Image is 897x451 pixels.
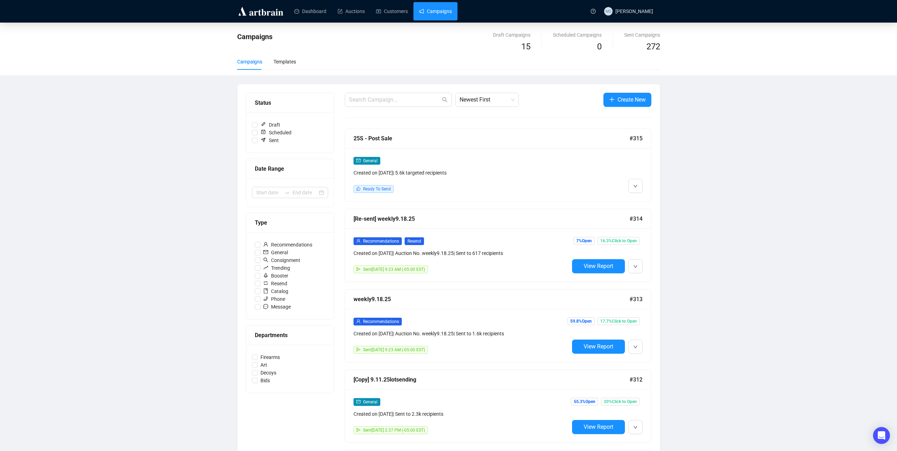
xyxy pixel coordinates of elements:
div: Sent Campaigns [624,31,660,39]
span: search [263,257,268,262]
span: rocket [263,273,268,278]
span: question-circle [591,9,596,14]
span: down [633,264,638,269]
span: 15 [521,42,530,51]
a: Dashboard [294,2,326,20]
div: Created on [DATE] | Sent to 2.3k recipients [354,410,569,418]
span: 16.3% Click to Open [597,237,640,245]
span: View Report [584,343,613,350]
span: Phone [260,295,288,303]
span: View Report [584,423,613,430]
span: 20% Click to Open [601,398,640,406]
span: 59.8% Open [567,317,595,325]
span: Resend [260,280,290,287]
span: to [284,190,290,195]
div: Status [255,98,325,107]
div: Created on [DATE] | Auction No. weekly9.18.25 | Sent to 1.6k recipients [354,330,569,337]
span: plus [609,97,615,102]
span: Consignment [260,256,303,264]
input: Start date [256,189,281,196]
span: Sent [258,136,282,144]
span: send [356,428,361,432]
div: Departments [255,331,325,340]
a: Customers [376,2,408,20]
span: Recommendations [260,241,315,249]
span: like [356,187,361,191]
span: General [363,400,377,404]
span: mail [263,250,268,255]
button: View Report [572,259,625,273]
span: Campaigns [237,32,272,41]
div: Created on [DATE] | Auction No. weekly9.18.25 | Sent to 617 recipients [354,249,569,257]
span: mail [356,400,361,404]
div: Date Range [255,164,325,173]
div: 25S - Post Sale [354,134,629,143]
input: End date [293,189,318,196]
a: Auctions [338,2,365,20]
span: 0 [597,42,602,51]
span: [PERSON_NAME] [615,8,653,14]
span: Decoys [258,369,279,377]
span: Create New [618,95,646,104]
span: down [633,345,638,349]
img: logo [237,6,284,17]
span: 17.7% Click to Open [597,317,640,325]
div: Draft Campaigns [493,31,530,39]
span: search [442,97,448,103]
a: 25S - Post Sale#315mailGeneralCreated on [DATE]| 5.6k targeted recipientslikeReady To Send [345,128,651,202]
div: Templates [274,58,296,66]
span: Scheduled [258,129,294,136]
span: #313 [629,295,643,304]
span: down [633,184,638,188]
span: book [263,288,268,293]
span: #315 [629,134,643,143]
span: General [260,249,291,256]
div: [Re-sent] weekly9.18.25 [354,214,629,223]
a: [Copy] 9.11.25lotsending#312mailGeneralCreated on [DATE]| Sent to 2.3k recipientssendSent[DATE] 2... [345,370,651,443]
span: Bids [258,377,273,384]
span: user [356,239,361,243]
span: Sent [DATE] 2:37 PM (-05:00 EST) [363,428,425,433]
span: #312 [629,375,643,384]
a: weekly9.18.25#313userRecommendationsCreated on [DATE]| Auction No. weekly9.18.25| Sent to 1.6k re... [345,289,651,362]
div: Type [255,218,325,227]
span: Sent [DATE] 9:23 AM (-05:00 EST) [363,347,425,352]
span: Sent [DATE] 9:23 AM (-05:00 EST) [363,267,425,272]
a: [Re-sent] weekly9.18.25#314userRecommendationsResendCreated on [DATE]| Auction No. weekly9.18.25|... [345,209,651,282]
span: Recommendations [363,239,399,244]
span: General [363,158,377,163]
span: Trending [260,264,293,272]
div: Campaigns [237,58,262,66]
input: Search Campaign... [349,96,441,104]
span: message [263,304,268,309]
a: Campaigns [419,2,452,20]
span: Catalog [260,287,291,295]
span: 272 [646,42,660,51]
div: Scheduled Campaigns [553,31,602,39]
div: [Copy] 9.11.25lotsending [354,375,629,384]
button: Create New [603,93,651,107]
div: Open Intercom Messenger [873,427,890,444]
div: weekly9.18.25 [354,295,629,304]
span: user [263,242,268,247]
span: Firearms [258,353,283,361]
button: View Report [572,340,625,354]
span: View Report [584,263,613,269]
span: user [356,319,361,323]
span: Message [260,303,294,311]
span: phone [263,296,268,301]
span: 7% Open [573,237,595,245]
span: Art [258,361,270,369]
span: rise [263,265,268,270]
span: retweet [263,281,268,286]
span: Recommendations [363,319,399,324]
span: Draft [258,121,283,129]
span: down [633,425,638,429]
span: swap-right [284,190,290,195]
span: Booster [260,272,291,280]
span: mail [356,158,361,163]
span: #314 [629,214,643,223]
span: Resend [405,237,424,245]
span: send [356,267,361,271]
span: 55.3% Open [571,398,598,406]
